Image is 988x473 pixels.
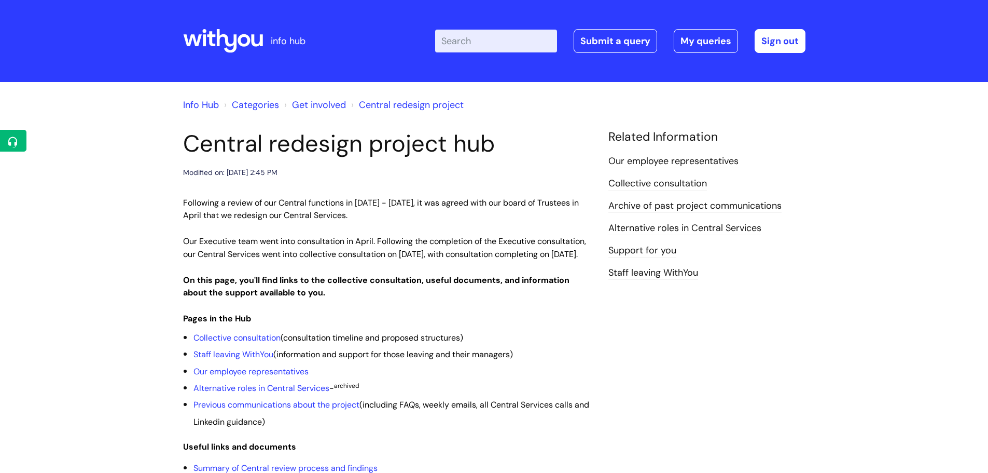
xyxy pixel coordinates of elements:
a: Archive of past project communications [608,199,782,213]
a: Staff leaving WithYou [193,349,273,360]
span: (including FAQs, weekly emails, all Central Services calls and Linkedin guidance) [193,399,589,427]
li: Central redesign project [349,97,464,113]
h1: Central redesign project hub [183,130,593,158]
strong: Pages in the Hub [183,313,251,324]
sup: archived [334,382,359,390]
strong: Useful links and documents [183,441,296,452]
span: Following a review of our Central functions in [DATE] - [DATE], it was agreed with our board of T... [183,197,579,221]
a: Alternative roles in Central Services [193,383,329,394]
a: Support for you [608,244,676,258]
a: Staff leaving WithYou [608,266,698,280]
a: Info Hub [183,99,219,111]
a: Our employee representatives [193,366,309,377]
span: (consultation timeline and proposed structures) [193,332,463,343]
p: info hub [271,33,305,49]
span: - [193,383,359,394]
a: Central redesign project [359,99,464,111]
div: Modified on: [DATE] 2:45 PM [183,166,277,179]
li: Solution home [221,97,279,113]
a: Get involved [292,99,346,111]
a: Sign out [755,29,805,53]
input: Search [435,30,557,52]
a: Submit a query [574,29,657,53]
span: Our Executive team went into consultation in April. Following the completion of the Executive con... [183,236,586,260]
a: Collective consultation [193,332,281,343]
li: Get involved [282,97,346,113]
strong: On this page, you'll find links to the collective consultation, useful documents, and information... [183,275,569,299]
a: Our employee representatives [608,155,739,168]
a: Alternative roles in Central Services [608,222,761,235]
a: Collective consultation [608,177,707,191]
h4: Related Information [608,130,805,144]
div: | - [435,29,805,53]
span: (information and support for those leaving and their managers) [193,349,513,360]
a: Previous communications about the project [193,399,359,410]
a: Categories [232,99,279,111]
a: My queries [674,29,738,53]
